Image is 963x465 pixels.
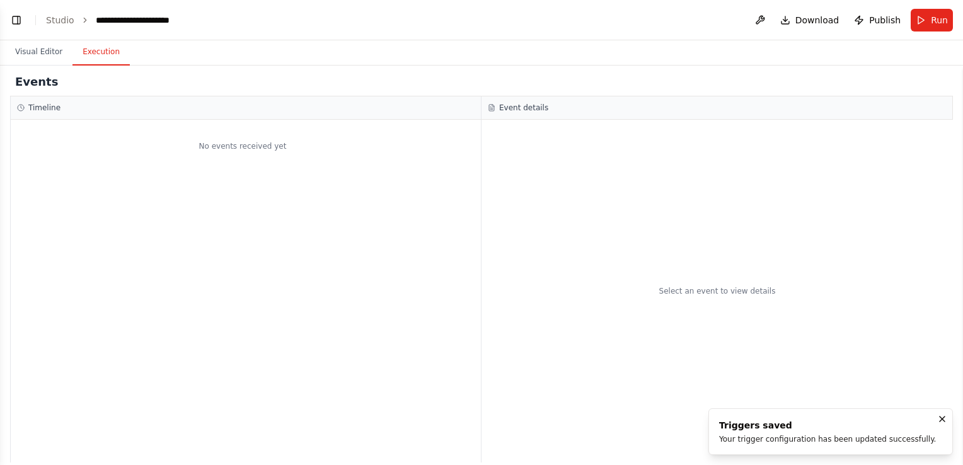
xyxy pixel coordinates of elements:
[46,14,197,26] nav: breadcrumb
[46,15,74,25] a: Studio
[869,14,901,26] span: Publish
[5,39,72,66] button: Visual Editor
[795,14,839,26] span: Download
[719,419,936,432] div: Triggers saved
[8,11,25,29] button: Show left sidebar
[72,39,130,66] button: Execution
[499,103,548,113] h3: Event details
[659,286,776,296] div: Select an event to view details
[775,9,845,32] button: Download
[15,73,58,91] h2: Events
[931,14,948,26] span: Run
[911,9,953,32] button: Run
[719,434,936,444] div: Your trigger configuration has been updated successfully.
[849,9,906,32] button: Publish
[28,103,61,113] h3: Timeline
[11,126,475,166] div: No events received yet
